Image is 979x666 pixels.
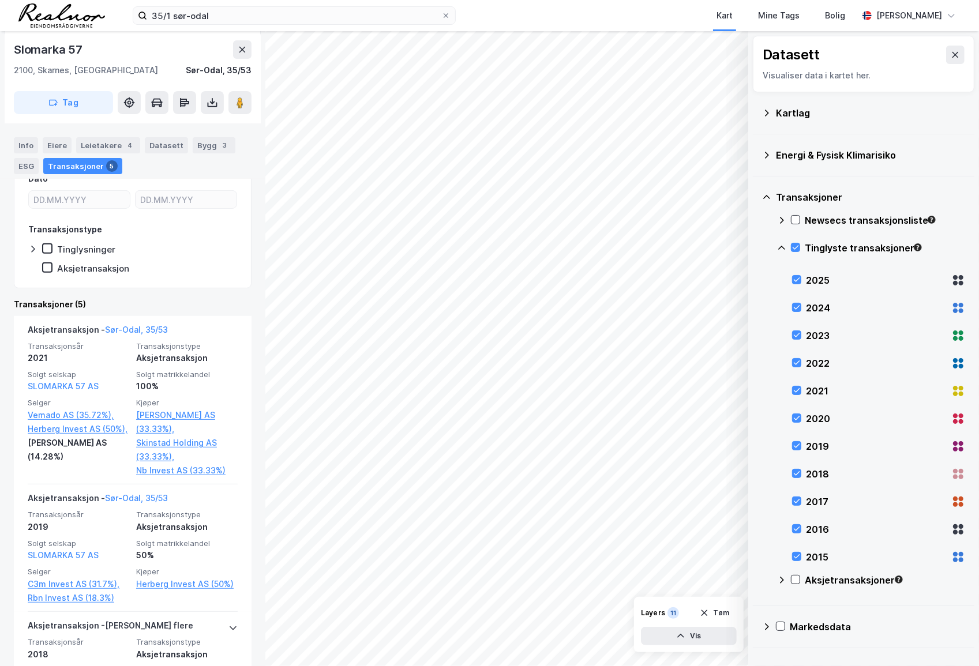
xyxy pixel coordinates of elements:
[28,398,129,408] span: Selger
[136,408,238,436] a: [PERSON_NAME] AS (33.33%),
[806,329,947,343] div: 2023
[136,398,238,408] span: Kjøper
[43,137,72,153] div: Eiere
[825,9,845,22] div: Bolig
[763,46,820,64] div: Datasett
[28,172,48,186] div: Dato
[28,341,129,351] span: Transaksjonsår
[136,548,238,562] div: 50%
[14,158,39,174] div: ESG
[105,493,168,503] a: Sør-Odal, 35/53
[14,298,252,311] div: Transaksjoner (5)
[806,522,947,536] div: 2016
[105,325,168,334] a: Sør-Odal, 35/53
[76,137,140,153] div: Leietakere
[28,223,102,236] div: Transaksjonstype
[43,158,122,174] div: Transaksjoner
[136,648,238,661] div: Aksjetransaksjon
[136,379,238,393] div: 100%
[806,412,947,426] div: 2020
[14,40,85,59] div: Slomarka 57
[876,9,942,22] div: [PERSON_NAME]
[145,137,188,153] div: Datasett
[806,467,947,481] div: 2018
[28,381,99,391] a: SLOMARKA 57 AS
[136,520,238,534] div: Aksjetransaksjon
[28,370,129,379] span: Solgt selskap
[28,539,129,548] span: Solgt selskap
[28,637,129,647] span: Transaksjonsår
[641,608,665,618] div: Layers
[927,215,937,225] div: Tooltip anchor
[921,611,979,666] iframe: Chat Widget
[776,106,965,120] div: Kartlag
[147,7,441,24] input: Søk på adresse, matrikkel, gårdeiere, leietakere eller personer
[28,422,129,436] a: Herberg Invest AS (50%),
[57,244,115,255] div: Tinglysninger
[776,190,965,204] div: Transaksjoner
[758,9,800,22] div: Mine Tags
[641,627,737,645] button: Vis
[805,213,965,227] div: Newsecs transaksjonsliste
[28,619,193,637] div: Aksjetransaksjon - [PERSON_NAME] flere
[806,550,947,564] div: 2015
[136,637,238,647] span: Transaksjonstype
[28,510,129,520] span: Transaksjonsår
[806,273,947,287] div: 2025
[806,439,947,453] div: 2019
[28,408,129,422] a: Vemado AS (35.72%),
[790,620,965,634] div: Markedsdata
[136,341,238,351] span: Transaksjonstype
[136,577,238,591] a: Herberg Invest AS (50%)
[28,436,129,464] div: [PERSON_NAME] AS (14.28%)
[28,648,129,661] div: 2018
[894,574,904,585] div: Tooltip anchor
[28,323,168,341] div: Aksjetransaksjon -
[136,510,238,520] span: Transaksjonstype
[219,140,231,151] div: 3
[57,263,129,274] div: Aksjetransaksjon
[776,148,965,162] div: Energi & Fysisk Klimarisiko
[14,91,113,114] button: Tag
[805,573,965,587] div: Aksjetransaksjoner
[28,567,129,577] span: Selger
[136,539,238,548] span: Solgt matrikkelandel
[106,160,118,172] div: 5
[806,495,947,509] div: 2017
[805,241,965,255] div: Tinglyste transaksjoner
[806,301,947,315] div: 2024
[913,242,923,253] div: Tooltip anchor
[136,370,238,379] span: Solgt matrikkelandel
[717,9,733,22] div: Kart
[667,607,679,619] div: 11
[136,567,238,577] span: Kjøper
[136,464,238,477] a: Nb Invest AS (33.33%)
[28,351,129,365] div: 2021
[14,137,38,153] div: Info
[124,140,136,151] div: 4
[806,384,947,398] div: 2021
[193,137,235,153] div: Bygg
[186,63,252,77] div: Sør-Odal, 35/53
[29,191,130,208] input: DD.MM.YYYY
[136,351,238,365] div: Aksjetransaksjon
[806,356,947,370] div: 2022
[136,191,237,208] input: DD.MM.YYYY
[28,591,129,605] a: Rbn Invest AS (18.3%)
[763,69,965,82] div: Visualiser data i kartet her.
[692,604,737,622] button: Tøm
[28,491,168,510] div: Aksjetransaksjon -
[28,550,99,560] a: SLOMARKA 57 AS
[28,520,129,534] div: 2019
[14,63,158,77] div: 2100, Skarnes, [GEOGRAPHIC_DATA]
[136,436,238,464] a: Skinstad Holding AS (33.33%),
[28,577,129,591] a: C3m Invest AS (31.7%),
[921,611,979,666] div: Kontrollprogram for chat
[18,3,105,28] img: realnor-logo.934646d98de889bb5806.png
